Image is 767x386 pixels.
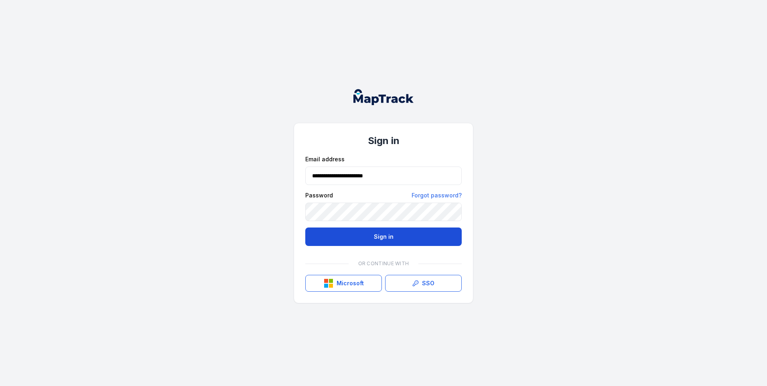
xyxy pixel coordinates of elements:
[305,228,462,246] button: Sign in
[305,191,333,199] label: Password
[305,155,345,163] label: Email address
[341,89,426,105] nav: Global
[385,275,462,292] a: SSO
[305,275,382,292] button: Microsoft
[305,134,462,147] h1: Sign in
[305,256,462,272] div: Or continue with
[412,191,462,199] a: Forgot password?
